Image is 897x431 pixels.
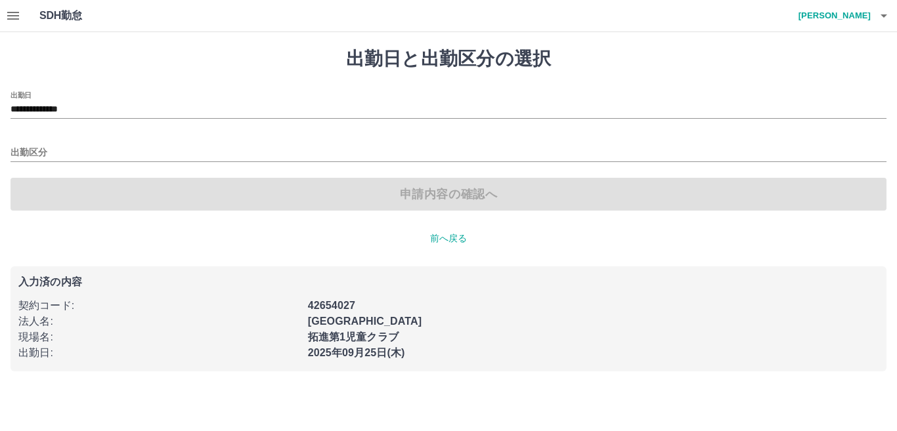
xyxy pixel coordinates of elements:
p: 現場名 : [18,329,300,345]
b: 2025年09月25日(木) [308,347,405,358]
b: [GEOGRAPHIC_DATA] [308,316,422,327]
p: 出勤日 : [18,345,300,361]
b: 42654027 [308,300,355,311]
p: 入力済の内容 [18,277,879,287]
p: 前へ戻る [11,232,886,245]
p: 契約コード : [18,298,300,314]
label: 出勤日 [11,90,32,100]
p: 法人名 : [18,314,300,329]
b: 拓進第1児童クラブ [308,331,399,342]
h1: 出勤日と出勤区分の選択 [11,48,886,70]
